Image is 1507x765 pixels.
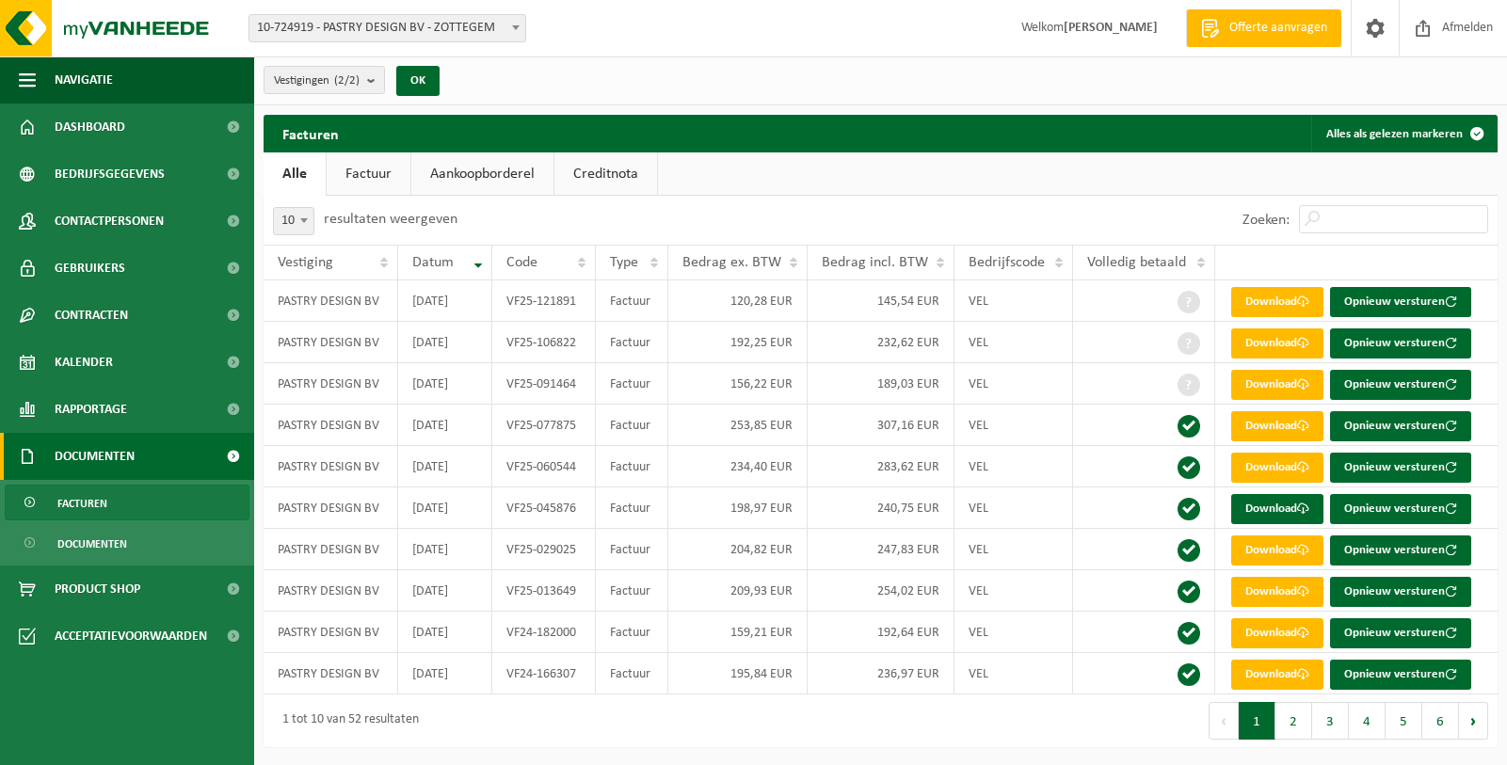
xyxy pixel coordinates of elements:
[1231,535,1323,566] a: Download
[954,570,1073,612] td: VEL
[610,255,638,270] span: Type
[264,322,398,363] td: PASTRY DESIGN BV
[55,386,127,433] span: Rapportage
[596,322,668,363] td: Factuur
[55,151,165,198] span: Bedrijfsgegevens
[264,529,398,570] td: PASTRY DESIGN BV
[492,487,596,529] td: VF25-045876
[682,255,781,270] span: Bedrag ex. BTW
[5,525,249,561] a: Documenten
[668,570,808,612] td: 209,93 EUR
[668,612,808,653] td: 159,21 EUR
[396,66,440,96] button: OK
[668,529,808,570] td: 204,82 EUR
[1330,287,1471,317] button: Opnieuw versturen
[954,487,1073,529] td: VEL
[954,529,1073,570] td: VEL
[954,280,1073,322] td: VEL
[1275,702,1312,740] button: 2
[1311,115,1496,152] button: Alles als gelezen markeren
[596,570,668,612] td: Factuur
[398,612,492,653] td: [DATE]
[1239,702,1275,740] button: 1
[492,446,596,487] td: VF25-060544
[1330,328,1471,359] button: Opnieuw versturen
[668,446,808,487] td: 234,40 EUR
[1231,494,1323,524] a: Download
[398,446,492,487] td: [DATE]
[492,653,596,694] td: VF24-166307
[1225,19,1332,38] span: Offerte aanvragen
[264,152,326,196] a: Alle
[1330,618,1471,648] button: Opnieuw versturen
[264,115,358,151] h2: Facturen
[668,322,808,363] td: 192,25 EUR
[264,363,398,405] td: PASTRY DESIGN BV
[1330,577,1471,607] button: Opnieuw versturen
[264,487,398,529] td: PASTRY DESIGN BV
[668,280,808,322] td: 120,28 EUR
[55,292,128,339] span: Contracten
[57,486,107,521] span: Facturen
[1231,453,1323,483] a: Download
[808,280,954,322] td: 145,54 EUR
[264,653,398,694] td: PASTRY DESIGN BV
[808,446,954,487] td: 283,62 EUR
[808,363,954,405] td: 189,03 EUR
[1231,287,1323,317] a: Download
[969,255,1045,270] span: Bedrijfscode
[398,570,492,612] td: [DATE]
[954,363,1073,405] td: VEL
[55,56,113,104] span: Navigatie
[398,405,492,446] td: [DATE]
[596,446,668,487] td: Factuur
[954,612,1073,653] td: VEL
[1231,328,1323,359] a: Download
[808,487,954,529] td: 240,75 EUR
[668,405,808,446] td: 253,85 EUR
[808,529,954,570] td: 247,83 EUR
[596,529,668,570] td: Factuur
[248,14,526,42] span: 10-724919 - PASTRY DESIGN BV - ZOTTEGEM
[398,322,492,363] td: [DATE]
[1422,702,1459,740] button: 6
[1231,370,1323,400] a: Download
[1330,660,1471,690] button: Opnieuw versturen
[264,612,398,653] td: PASTRY DESIGN BV
[5,485,249,520] a: Facturen
[492,405,596,446] td: VF25-077875
[596,280,668,322] td: Factuur
[264,570,398,612] td: PASTRY DESIGN BV
[412,255,454,270] span: Datum
[1186,9,1341,47] a: Offerte aanvragen
[57,526,127,562] span: Documenten
[822,255,928,270] span: Bedrag incl. BTW
[264,280,398,322] td: PASTRY DESIGN BV
[1242,213,1290,228] label: Zoeken:
[55,245,125,292] span: Gebruikers
[1330,453,1471,483] button: Opnieuw versturen
[334,74,360,87] count: (2/2)
[1064,21,1158,35] strong: [PERSON_NAME]
[55,104,125,151] span: Dashboard
[554,152,657,196] a: Creditnota
[1330,411,1471,441] button: Opnieuw versturen
[1231,660,1323,690] a: Download
[492,280,596,322] td: VF25-121891
[1231,618,1323,648] a: Download
[411,152,553,196] a: Aankoopborderel
[492,363,596,405] td: VF25-091464
[1312,702,1349,740] button: 3
[506,255,537,270] span: Code
[1231,577,1323,607] a: Download
[596,487,668,529] td: Factuur
[954,653,1073,694] td: VEL
[398,363,492,405] td: [DATE]
[398,280,492,322] td: [DATE]
[55,198,164,245] span: Contactpersonen
[954,405,1073,446] td: VEL
[668,653,808,694] td: 195,84 EUR
[808,653,954,694] td: 236,97 EUR
[808,612,954,653] td: 192,64 EUR
[327,152,410,196] a: Factuur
